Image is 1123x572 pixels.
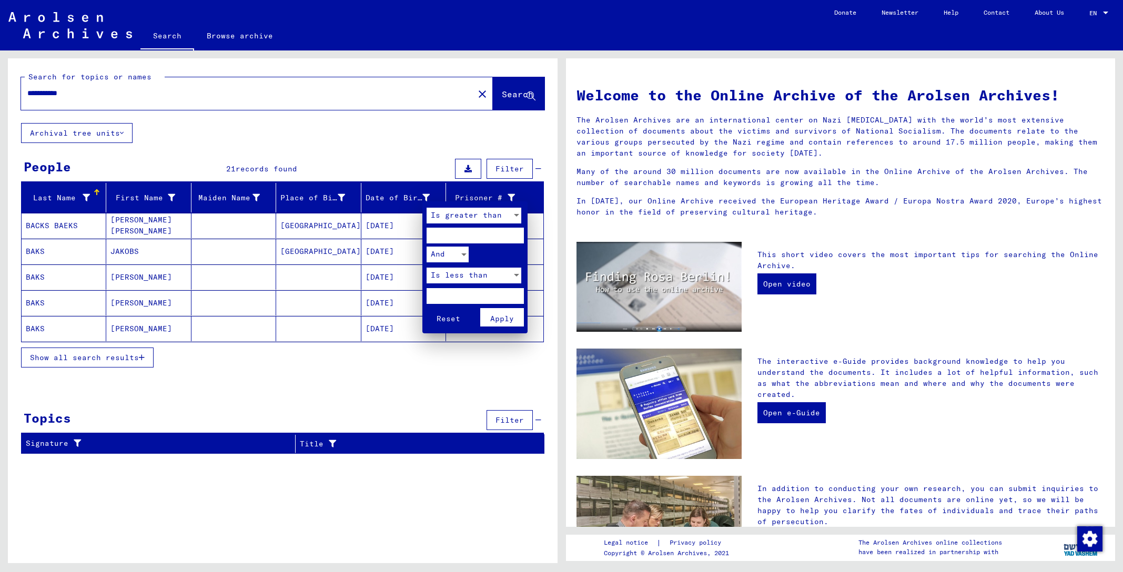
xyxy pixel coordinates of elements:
span: Reset [437,314,460,323]
span: And [431,249,445,259]
img: Change consent [1077,526,1102,551]
span: Is greater than [431,210,502,220]
span: Is less than [431,270,488,280]
span: Apply [490,314,514,323]
button: Apply [480,308,524,326]
button: Reset [427,308,470,326]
